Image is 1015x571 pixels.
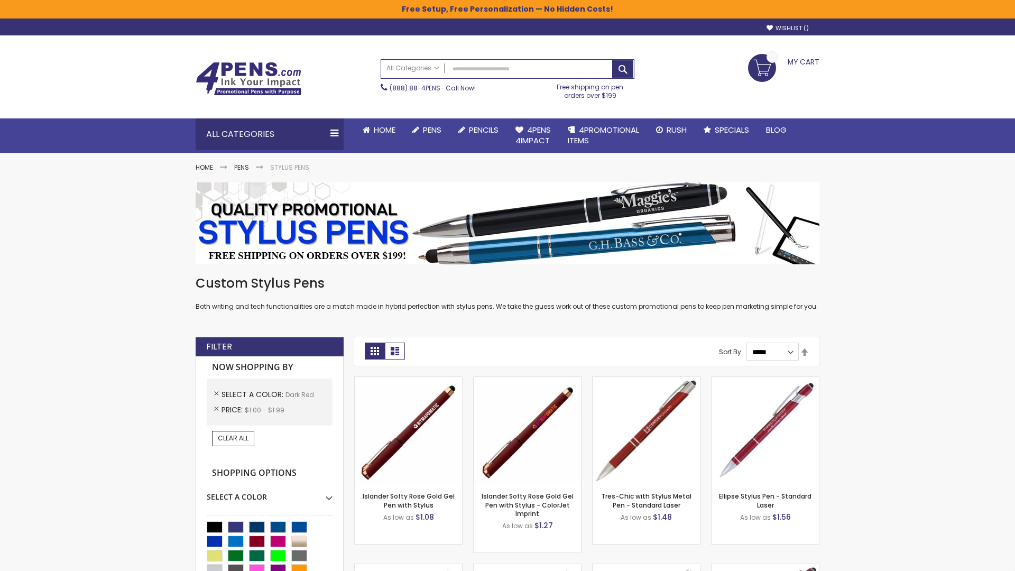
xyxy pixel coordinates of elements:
[712,376,819,385] a: Ellipse Stylus Pen - Standard Laser-Dark Red
[695,118,758,142] a: Specials
[474,377,581,484] img: Islander Softy Rose Gold Gel Pen with Stylus - ColorJet Imprint-Dark Red
[355,377,462,484] img: Islander Softy Rose Gold Gel Pen with Stylus-Dark Red
[482,492,574,518] a: Islander Softy Rose Gold Gel Pen with Stylus - ColorJet Imprint
[196,163,213,172] a: Home
[207,462,333,485] strong: Shopping Options
[386,64,439,72] span: All Categories
[234,163,249,172] a: Pens
[196,275,819,292] h1: Custom Stylus Pens
[390,84,440,93] a: (888) 88-4PENS
[207,484,333,502] div: Select A Color
[206,341,232,353] strong: Filter
[667,124,687,135] span: Rush
[354,118,404,142] a: Home
[601,492,691,509] a: Tres-Chic with Stylus Metal Pen - Standard Laser
[416,512,434,522] span: $1.08
[245,406,284,415] span: $1.00 - $1.99
[207,356,333,379] strong: Now Shopping by
[374,124,395,135] span: Home
[381,60,445,77] a: All Categories
[450,118,507,142] a: Pencils
[766,124,787,135] span: Blog
[404,118,450,142] a: Pens
[474,376,581,385] a: Islander Softy Rose Gold Gel Pen with Stylus - ColorJet Imprint-Dark Red
[363,492,455,509] a: Islander Softy Rose Gold Gel Pen with Stylus
[270,163,309,172] strong: Stylus Pens
[648,118,695,142] a: Rush
[621,513,651,522] span: As low as
[502,521,533,530] span: As low as
[772,512,791,522] span: $1.56
[355,376,462,385] a: Islander Softy Rose Gold Gel Pen with Stylus-Dark Red
[423,124,441,135] span: Pens
[196,182,819,264] img: Stylus Pens
[390,84,476,93] span: - Call Now!
[559,118,648,153] a: 4PROMOTIONALITEMS
[740,513,771,522] span: As low as
[196,62,301,96] img: 4Pens Custom Pens and Promotional Products
[515,124,551,146] span: 4Pens 4impact
[719,492,811,509] a: Ellipse Stylus Pen - Standard Laser
[365,343,385,360] strong: Grid
[196,118,344,150] div: All Categories
[212,431,254,446] a: Clear All
[383,513,414,522] span: As low as
[758,118,795,142] a: Blog
[534,520,553,531] span: $1.27
[222,404,245,415] span: Price
[719,347,741,356] label: Sort By
[593,376,700,385] a: Tres-Chic with Stylus Metal Pen - Standard Laser-Dark Red
[196,275,819,311] div: Both writing and tech functionalities are a match made in hybrid perfection with stylus pens. We ...
[218,434,248,443] span: Clear All
[546,79,635,100] div: Free shipping on pen orders over $199
[593,377,700,484] img: Tres-Chic with Stylus Metal Pen - Standard Laser-Dark Red
[715,124,749,135] span: Specials
[653,512,672,522] span: $1.48
[568,124,639,146] span: 4PROMOTIONAL ITEMS
[767,24,809,32] a: Wishlist
[222,389,285,400] span: Select A Color
[285,390,314,399] span: Dark Red
[507,118,559,153] a: 4Pens4impact
[469,124,499,135] span: Pencils
[712,377,819,484] img: Ellipse Stylus Pen - Standard Laser-Dark Red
